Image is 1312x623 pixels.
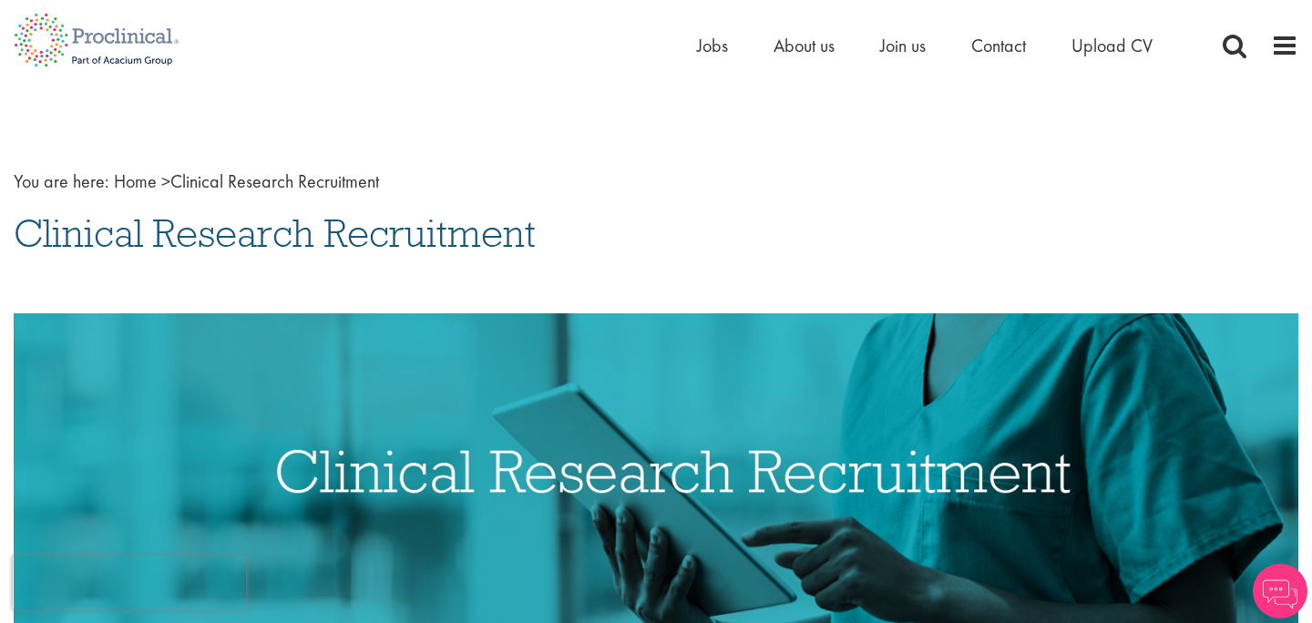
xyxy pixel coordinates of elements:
span: Clinical Research Recruitment [14,209,536,258]
span: You are here: [14,169,109,193]
a: breadcrumb link to Home [114,169,157,193]
span: Clinical Research Recruitment [114,169,379,193]
a: Jobs [697,34,728,57]
a: Join us [880,34,926,57]
a: Contact [971,34,1026,57]
iframe: reCAPTCHA [13,556,246,610]
img: Chatbot [1253,564,1307,618]
a: Upload CV [1071,34,1153,57]
a: About us [774,34,835,57]
span: > [161,169,170,193]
